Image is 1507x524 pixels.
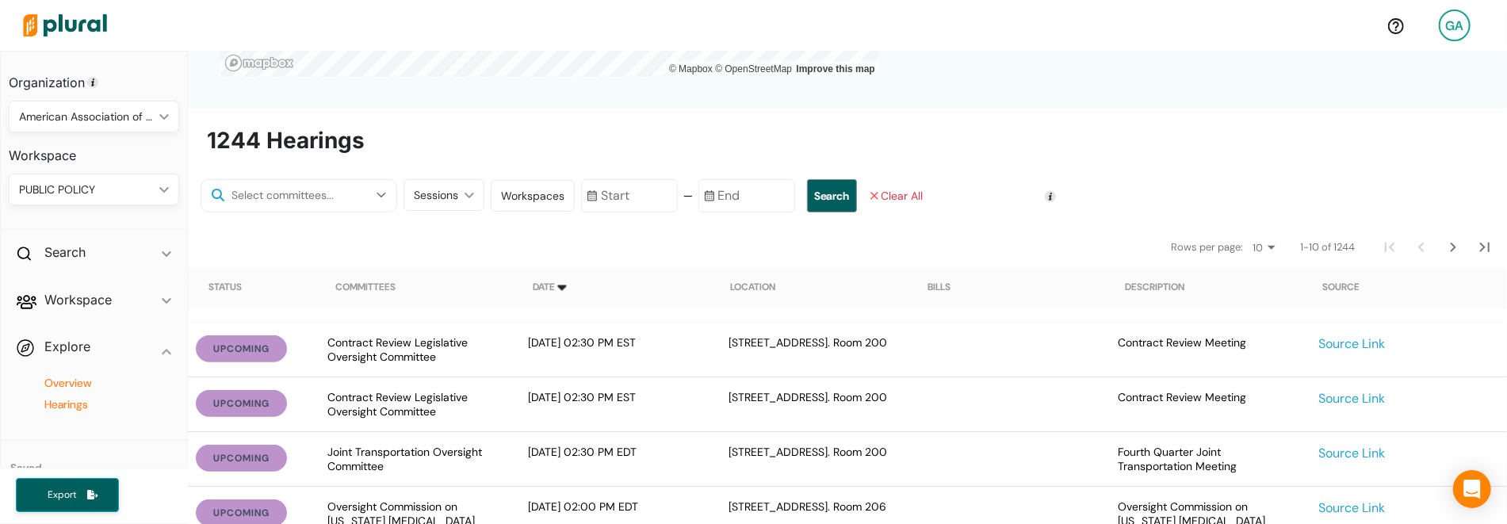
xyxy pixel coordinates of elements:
button: Search [807,179,857,212]
a: OverviewHearings [25,376,171,412]
h3: Organization [9,59,179,94]
h2: Workspace [44,291,112,308]
div: Contract Review Legislative Oversight Committee [327,390,503,419]
button: Previous Page [1406,231,1437,263]
button: Export [16,478,119,512]
div: Workspaces [501,188,564,205]
a: Map feedback [796,63,874,75]
a: Mapbox logo [224,54,294,72]
h4: Hearings [25,397,171,412]
div: [DATE] 02:30 PM EDT [515,445,716,473]
div: Committees [335,281,396,293]
button: upcoming [196,335,287,362]
span: 1-10 of 1244 [1300,239,1355,255]
div: Open Intercom Messenger [1453,470,1491,508]
h2: 1244 Hearings [207,128,365,155]
input: Select committees... [228,186,366,205]
div: Location [730,281,775,293]
button: Clear All [870,179,928,212]
span: upcoming [213,506,270,520]
div: Bills [928,265,950,309]
div: Source [1322,265,1360,309]
div: Contract Review Meeting [1118,335,1293,350]
div: Fourth Quarter Joint Transportation Meeting [1118,445,1293,473]
div: Tooltip anchor [86,75,100,90]
input: End [698,179,795,212]
a: Source Link [1319,499,1386,516]
a: Source Link [1319,335,1386,352]
div: [STREET_ADDRESS]. Room 200 [716,335,916,364]
div: [DATE] 02:30 PM EST [515,335,716,364]
h2: Search [44,243,86,261]
div: Date [533,281,555,293]
h4: Overview [25,376,171,391]
div: PUBLIC POLICY [19,182,153,198]
a: Source Link [1319,390,1386,407]
div: Description [1125,265,1184,309]
span: Export [36,488,87,502]
button: Last Page [1469,231,1501,263]
div: GA [1439,10,1471,41]
a: Mapbox [669,63,713,75]
div: Sessions [414,187,458,204]
button: First Page [1374,231,1406,263]
a: OpenStreetMap [715,63,792,75]
h2: Explore [44,338,90,355]
div: Source [1322,281,1360,293]
h4: Saved [1,441,187,480]
div: [STREET_ADDRESS]. Room 200 [716,390,916,419]
input: Start [581,179,678,212]
div: Joint Transportation Oversight Committee [327,445,503,473]
div: [DATE] 02:30 PM EST [515,390,716,419]
span: Rows per page: [1171,239,1243,255]
div: Bills [928,281,950,293]
span: upcoming [213,342,270,356]
div: Committees [335,265,396,309]
button: Next Page [1437,231,1469,263]
button: upcoming [196,445,287,472]
span: upcoming [213,396,270,411]
div: Status [208,281,242,293]
h3: Workspace [9,132,179,167]
span: Clear All [882,188,924,205]
div: American Association of Public Policy Professionals [19,109,153,125]
a: Source Link [1319,445,1386,461]
a: GA [1426,3,1483,48]
div: Date [533,265,569,309]
div: Status [208,265,256,309]
div: Contract Review Meeting [1118,390,1293,404]
div: Location [730,265,775,309]
div: Tooltip anchor [1043,189,1058,204]
div: Contract Review Legislative Oversight Committee [327,335,503,364]
div: Description [1125,281,1184,293]
button: upcoming [196,390,287,417]
span: upcoming [213,451,270,465]
div: [STREET_ADDRESS]. Room 200 [716,445,916,473]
